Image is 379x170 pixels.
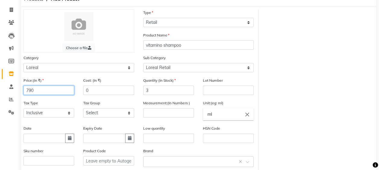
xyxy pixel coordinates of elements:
[62,43,95,52] label: Choose a file
[24,126,32,131] label: Date
[143,100,190,106] label: Measurement:(In Numbers )
[143,148,153,154] label: Brand
[143,78,176,83] label: Quantity (In Stock)
[203,100,223,106] label: Unit:(eg: ml)
[203,78,223,83] label: Lot Number
[83,78,101,83] label: Cost: (In ₹)
[143,126,165,131] label: Low quantity
[83,100,100,106] label: Tax Group
[24,100,38,106] label: Tax Type
[239,159,244,165] span: Clear all
[24,55,39,61] label: Category
[143,55,166,61] label: Sub Category
[143,33,169,38] label: Product Name
[83,126,102,131] label: Expiry Date
[203,126,220,131] label: HSN Code
[24,148,43,154] label: Sku number
[83,156,134,165] input: Leave empty to Autogenerate
[143,10,153,15] label: Type
[24,78,44,83] label: Price:(In ₹)
[64,12,93,41] img: Cinque Terre
[244,111,251,118] i: Close
[83,148,106,154] label: Product Code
